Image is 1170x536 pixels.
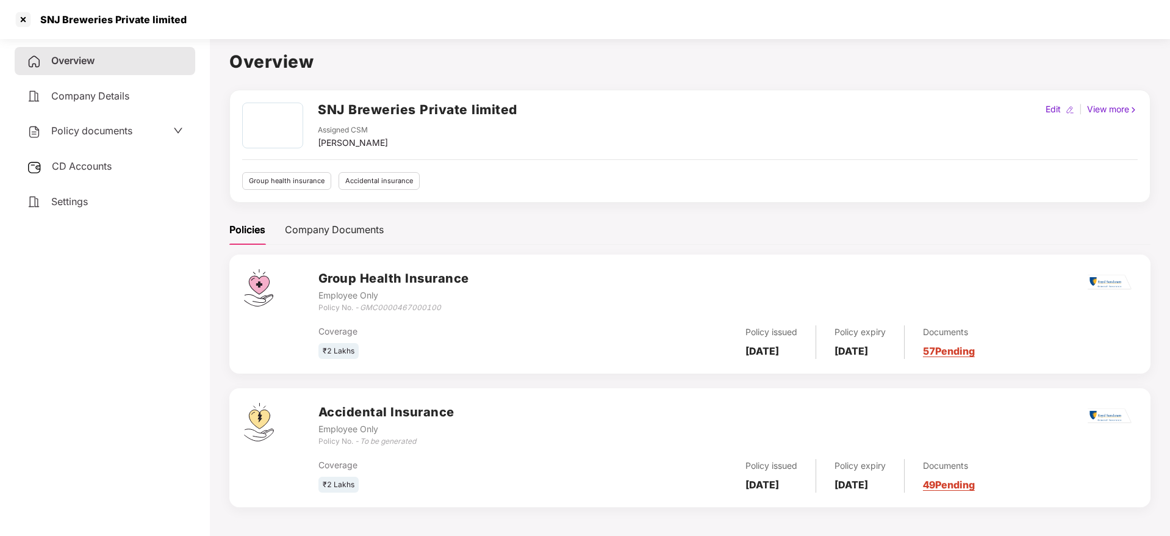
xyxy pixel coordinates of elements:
div: | [1077,103,1085,116]
span: Policy documents [51,125,132,137]
div: Employee Only [318,289,469,302]
div: Policies [229,222,265,237]
div: Accidental insurance [339,172,420,190]
div: ₹2 Lakhs [318,343,359,360]
b: [DATE] [745,345,779,357]
div: Assigned CSM [318,125,388,136]
img: svg+xml;base64,PHN2ZyB4bWxucz0iaHR0cDovL3d3dy53My5vcmcvMjAwMC9zdmciIHdpZHRoPSIyNCIgaGVpZ2h0PSIyNC... [27,195,41,209]
img: editIcon [1066,106,1074,114]
h2: SNJ Breweries Private limited [318,100,517,120]
img: rightIcon [1129,106,1138,114]
b: [DATE] [834,345,868,357]
img: svg+xml;base64,PHN2ZyB4bWxucz0iaHR0cDovL3d3dy53My5vcmcvMjAwMC9zdmciIHdpZHRoPSIyNCIgaGVpZ2h0PSIyNC... [27,125,41,139]
img: svg+xml;base64,PHN2ZyB3aWR0aD0iMjUiIGhlaWdodD0iMjQiIHZpZXdCb3g9IjAgMCAyNSAyNCIgZmlsbD0ibm9uZSIgeG... [27,160,42,175]
div: Employee Only [318,422,454,436]
img: svg+xml;base64,PHN2ZyB4bWxucz0iaHR0cDovL3d3dy53My5vcmcvMjAwMC9zdmciIHdpZHRoPSIyNCIgaGVpZ2h0PSIyNC... [27,89,41,104]
h1: Overview [229,48,1150,75]
img: rsi.png [1088,275,1132,290]
div: Policy No. - [318,302,469,314]
img: svg+xml;base64,PHN2ZyB4bWxucz0iaHR0cDovL3d3dy53My5vcmcvMjAwMC9zdmciIHdpZHRoPSI0Ny43MTQiIGhlaWdodD... [244,269,273,306]
div: [PERSON_NAME] [318,136,388,150]
img: svg+xml;base64,PHN2ZyB4bWxucz0iaHR0cDovL3d3dy53My5vcmcvMjAwMC9zdmciIHdpZHRoPSIyNCIgaGVpZ2h0PSIyNC... [27,54,41,69]
span: Settings [51,195,88,208]
b: [DATE] [745,479,779,491]
i: To be generated [360,436,416,446]
i: GMC0000467000100 [360,303,441,312]
div: SNJ Breweries Private limited [33,13,187,26]
h3: Group Health Insurance [318,269,469,288]
img: rsi.png [1088,408,1132,424]
span: CD Accounts [52,160,112,172]
div: Policy No. - [318,436,454,447]
span: Overview [51,54,95,67]
div: Documents [923,459,975,473]
a: 49 Pending [923,479,975,491]
b: [DATE] [834,479,868,491]
div: Policy expiry [834,459,886,473]
div: Policy issued [745,325,797,339]
div: Company Documents [285,222,384,237]
div: ₹2 Lakhs [318,477,359,493]
div: Coverage [318,325,591,338]
div: Group health insurance [242,172,331,190]
span: down [173,126,183,136]
div: Documents [923,325,975,339]
span: Company Details [51,90,129,102]
div: Policy expiry [834,325,886,339]
div: Coverage [318,458,591,472]
div: Edit [1043,103,1063,116]
div: Policy issued [745,459,797,473]
img: svg+xml;base64,PHN2ZyB4bWxucz0iaHR0cDovL3d3dy53My5vcmcvMjAwMC9zdmciIHdpZHRoPSI0OS4zMjEiIGhlaWdodD... [244,403,274,441]
a: 57 Pending [923,345,975,357]
h3: Accidental Insurance [318,403,454,422]
div: View more [1085,103,1140,116]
